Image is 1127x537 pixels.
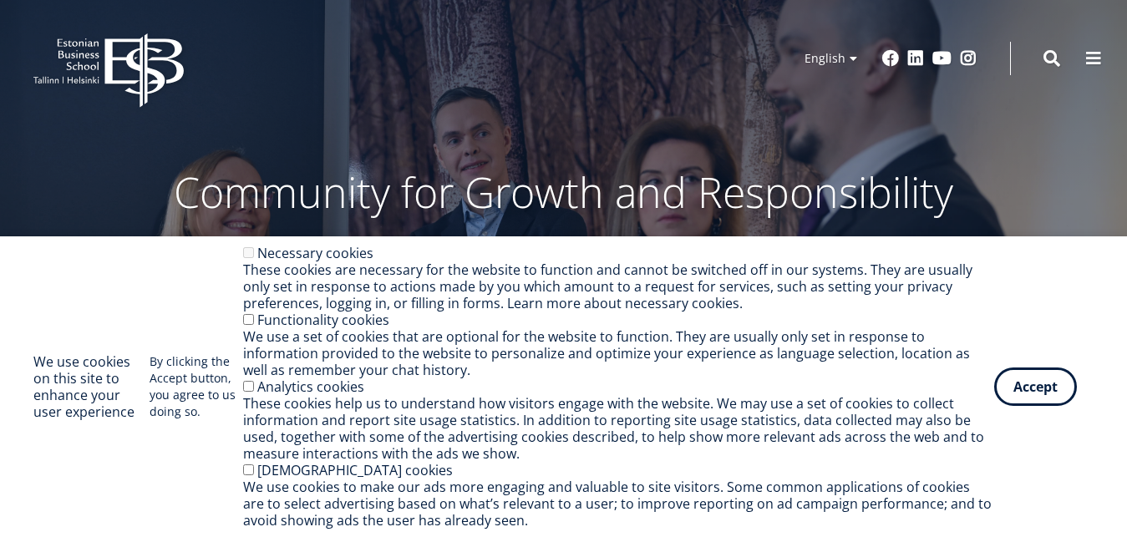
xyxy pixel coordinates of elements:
[150,353,244,420] p: By clicking the Accept button, you agree to us doing so.
[257,461,453,479] label: [DEMOGRAPHIC_DATA] cookies
[243,261,994,312] div: These cookies are necessary for the website to function and cannot be switched off in our systems...
[907,50,924,67] a: Linkedin
[243,479,994,529] div: We use cookies to make our ads more engaging and valuable to site visitors. Some common applicati...
[257,244,373,262] label: Necessary cookies
[257,311,389,329] label: Functionality cookies
[994,367,1077,406] button: Accept
[257,377,364,396] label: Analytics cookies
[33,353,150,420] h2: We use cookies on this site to enhance your user experience
[960,50,977,67] a: Instagram
[121,167,1007,217] p: Community for Growth and Responsibility
[243,395,994,462] div: These cookies help us to understand how visitors engage with the website. We may use a set of coo...
[243,328,994,378] div: We use a set of cookies that are optional for the website to function. They are usually only set ...
[932,50,952,67] a: Youtube
[882,50,899,67] a: Facebook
